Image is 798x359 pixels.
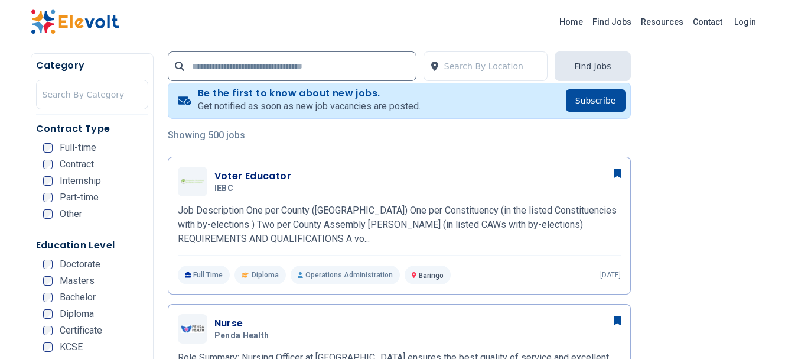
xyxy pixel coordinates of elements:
h5: Category [36,59,148,73]
span: Diploma [60,309,94,319]
span: KCSE [60,342,83,352]
h5: Education Level [36,238,148,253]
button: Find Jobs [555,51,630,81]
h4: Be the first to know about new jobs. [198,88,421,99]
iframe: Chat Widget [739,302,798,359]
input: Other [43,209,53,219]
input: KCSE [43,342,53,352]
img: Penda Health [181,325,204,333]
span: Bachelor [60,293,96,302]
p: Job Description One per County ([GEOGRAPHIC_DATA]) One per Constituency (in the listed Constituen... [178,203,621,246]
span: Contract [60,160,94,169]
span: IEBC [214,183,233,194]
a: Home [555,12,588,31]
span: Certificate [60,326,102,335]
h3: Voter Educator [214,169,292,183]
input: Certificate [43,326,53,335]
span: Full-time [60,143,96,153]
input: Contract [43,160,53,169]
button: Subscribe [566,89,626,112]
a: Login [727,10,763,34]
p: Showing 500 jobs [168,128,631,143]
a: IEBCVoter EducatorIEBCJob Description One per County ([GEOGRAPHIC_DATA]) One per Constituency (in... [178,167,621,284]
p: [DATE] [600,270,621,280]
span: Masters [60,276,95,286]
a: Contact [688,12,727,31]
h5: Contract Type [36,122,148,136]
span: Doctorate [60,260,100,269]
p: Operations Administration [291,266,400,284]
h3: Nurse [214,316,274,331]
a: Resources [636,12,688,31]
input: Bachelor [43,293,53,302]
input: Masters [43,276,53,286]
img: Elevolt [31,9,119,34]
span: Internship [60,176,101,186]
span: Diploma [252,270,279,280]
input: Doctorate [43,260,53,269]
p: Full Time [178,266,230,284]
span: Part-time [60,193,99,202]
img: IEBC [181,179,204,184]
input: Internship [43,176,53,186]
input: Full-time [43,143,53,153]
span: Other [60,209,82,219]
a: Find Jobs [588,12,636,31]
span: Baringo [419,271,444,280]
p: Get notified as soon as new job vacancies are posted. [198,99,421,114]
span: Penda Health [214,331,269,341]
input: Diploma [43,309,53,319]
input: Part-time [43,193,53,202]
